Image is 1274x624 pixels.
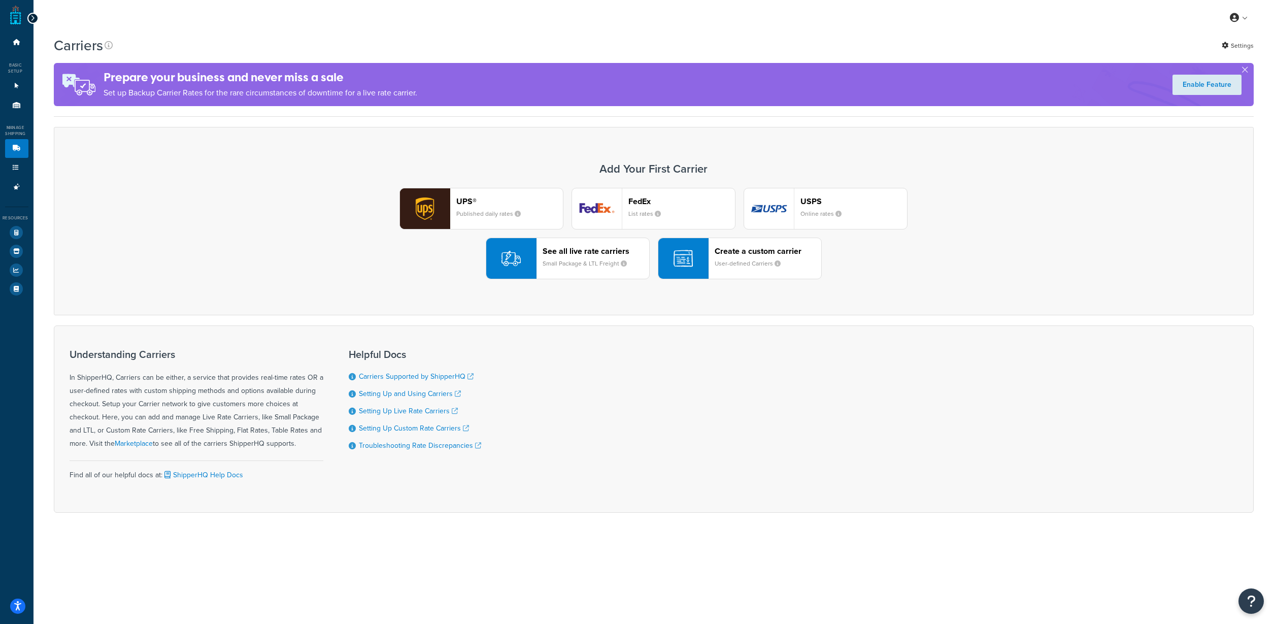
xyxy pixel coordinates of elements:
[543,246,649,256] header: See all live rate carriers
[800,209,850,218] small: Online rates
[5,77,28,95] li: Websites
[456,196,563,206] header: UPS®
[104,86,417,100] p: Set up Backup Carrier Rates for the rare circumstances of downtime for a live rate carrier.
[486,238,650,279] button: See all live rate carriersSmall Package & LTL Freight
[5,96,28,115] li: Origins
[543,259,635,268] small: Small Package & LTL Freight
[349,349,481,360] h3: Helpful Docs
[572,188,622,229] img: fedEx logo
[628,209,669,218] small: List rates
[64,163,1243,175] h3: Add Your First Carrier
[70,461,323,482] div: Find all of our helpful docs at:
[399,188,563,229] button: ups logoUPS®Published daily rates
[54,63,104,106] img: ad-rules-rateshop-fe6ec290ccb7230408bd80ed9643f0289d75e0ffd9eb532fc0e269fcd187b520.png
[744,188,794,229] img: usps logo
[1172,75,1242,95] a: Enable Feature
[104,69,417,86] h4: Prepare your business and never miss a sale
[715,246,821,256] header: Create a custom carrier
[456,209,529,218] small: Published daily rates
[10,5,21,25] a: ShipperHQ Home
[359,423,469,434] a: Setting Up Custom Rate Carriers
[5,223,28,242] li: Test Your Rates
[54,36,103,55] h1: Carriers
[800,196,907,206] header: USPS
[5,261,28,279] li: Analytics
[400,188,450,229] img: ups logo
[501,249,521,268] img: icon-carrier-liverate-becf4550.svg
[715,259,789,268] small: User-defined Carriers
[5,280,28,298] li: Help Docs
[359,440,481,451] a: Troubleshooting Rate Discrepancies
[572,188,735,229] button: fedEx logoFedExList rates
[162,470,243,480] a: ShipperHQ Help Docs
[359,406,458,416] a: Setting Up Live Rate Carriers
[5,242,28,260] li: Marketplace
[115,438,153,449] a: Marketplace
[5,158,28,177] li: Shipping Rules
[5,33,28,52] li: Dashboard
[658,238,822,279] button: Create a custom carrierUser-defined Carriers
[359,388,461,399] a: Setting Up and Using Carriers
[674,249,693,268] img: icon-carrier-custom-c93b8a24.svg
[1222,39,1254,53] a: Settings
[744,188,908,229] button: usps logoUSPSOnline rates
[5,139,28,158] li: Carriers
[359,371,474,382] a: Carriers Supported by ShipperHQ
[70,349,323,450] div: In ShipperHQ, Carriers can be either, a service that provides real-time rates OR a user-defined r...
[628,196,735,206] header: FedEx
[5,178,28,196] li: Advanced Features
[70,349,323,360] h3: Understanding Carriers
[1238,588,1264,614] button: Open Resource Center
